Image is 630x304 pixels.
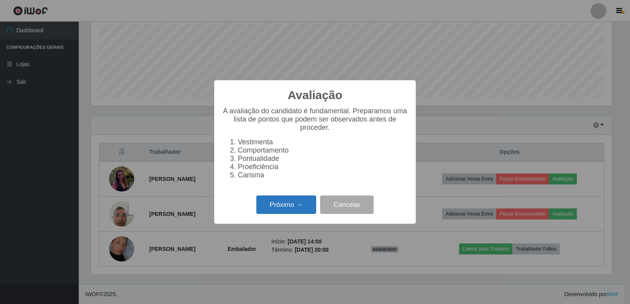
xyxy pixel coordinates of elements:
li: Carisma [238,171,408,179]
p: A avaliação do candidato é fundamental. Preparamos uma lista de pontos que podem ser observados a... [222,107,408,132]
button: Cancelar [320,195,374,214]
h2: Avaliação [288,88,343,102]
li: Comportamento [238,146,408,155]
li: Vestimenta [238,138,408,146]
li: Pontualidade [238,155,408,163]
button: Próximo → [256,195,316,214]
li: Proeficiência [238,163,408,171]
